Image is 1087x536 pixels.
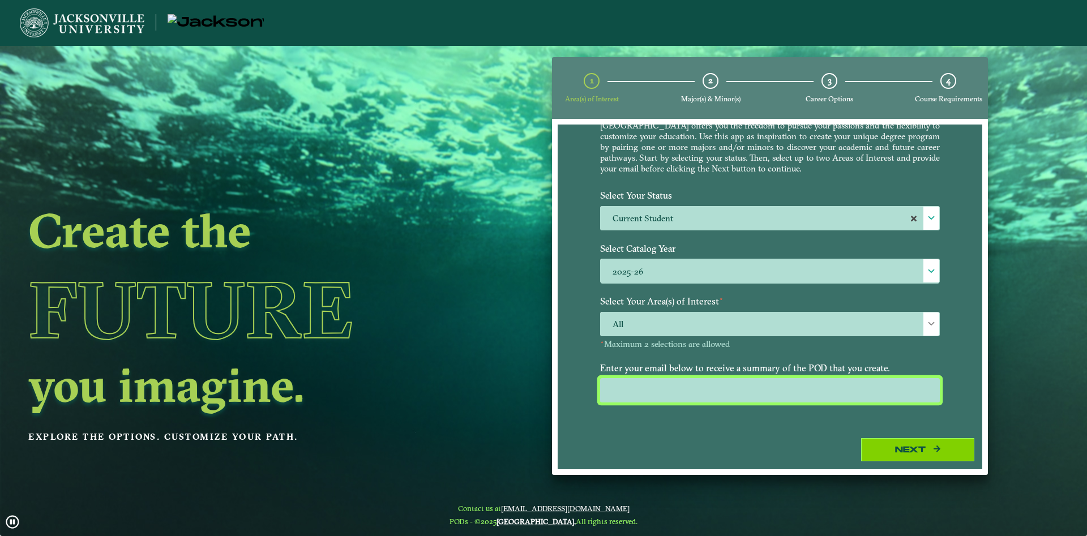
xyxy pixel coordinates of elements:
[592,185,948,206] label: Select Your Status
[592,358,948,379] label: Enter your email below to receive a summary of the POD that you create.
[600,338,604,346] sup: ⋆
[592,291,948,312] label: Select Your Area(s) of Interest
[915,95,982,103] span: Course Requirements
[565,95,619,103] span: Area(s) of Interest
[501,504,630,513] a: [EMAIL_ADDRESS][DOMAIN_NAME]
[450,504,637,513] span: Contact us at
[28,258,461,361] h1: Future
[806,95,853,103] span: Career Options
[601,207,939,231] label: Current Student
[592,238,948,259] label: Select Catalog Year
[28,428,461,445] p: Explore the options. Customize your path.
[828,75,832,86] span: 3
[681,95,741,103] span: Major(s) & Minor(s)
[450,517,637,526] span: PODs - ©2025 All rights reserved.
[601,312,939,337] span: All
[28,361,461,409] h2: you imagine.
[28,207,461,254] h2: Create the
[590,75,594,86] span: 1
[601,259,939,284] label: 2025-26
[708,75,713,86] span: 2
[600,339,940,350] p: Maximum 2 selections are allowed
[20,8,144,37] img: Jacksonville University logo
[600,378,940,402] input: Enter your email
[497,517,576,526] a: [GEOGRAPHIC_DATA].
[946,75,951,86] span: 4
[861,438,974,461] button: Next
[600,120,940,174] p: [GEOGRAPHIC_DATA] offers you the freedom to pursue your passions and the flexibility to customize...
[168,14,264,32] img: Jacksonville University logo
[719,294,724,303] sup: ⋆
